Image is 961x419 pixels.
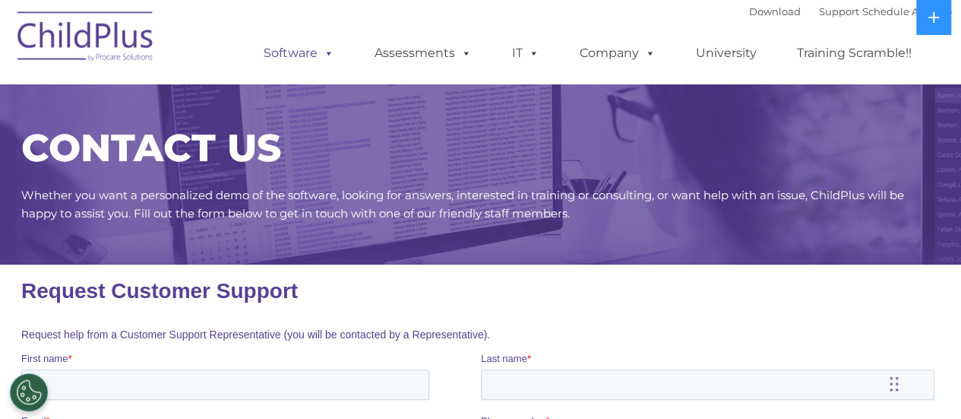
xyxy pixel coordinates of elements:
span: Whether you want a personalized demo of the software, looking for answers, interested in training... [21,188,904,221]
button: Cookies Settings [10,373,48,411]
a: University [681,38,772,68]
a: Company [564,38,671,68]
a: Software [248,38,349,68]
a: Assessments [359,38,487,68]
font: | [749,5,952,17]
iframe: Chat Widget [713,255,961,419]
img: ChildPlus by Procare Solutions [10,1,162,77]
div: Drag [890,361,899,407]
a: Support [819,5,859,17]
a: Download [749,5,801,17]
span: Phone number [460,151,524,162]
a: Training Scramble!! [782,38,927,68]
a: Schedule A Demo [862,5,952,17]
span: CONTACT US [21,125,281,171]
a: IT [497,38,555,68]
span: Last name [460,88,506,100]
